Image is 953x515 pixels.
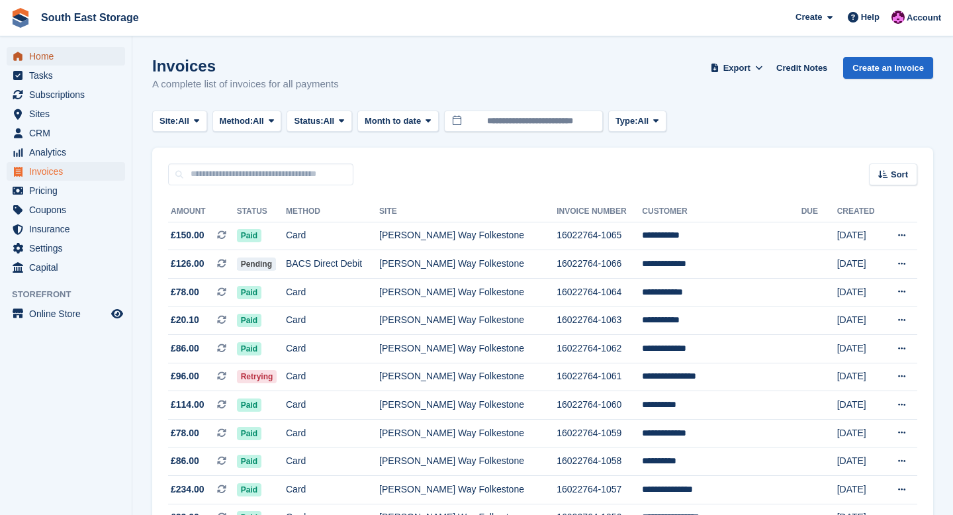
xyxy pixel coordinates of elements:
[837,201,884,222] th: Created
[707,57,766,79] button: Export
[7,105,125,123] a: menu
[152,111,207,132] button: Site: All
[237,314,261,327] span: Paid
[357,111,439,132] button: Month to date
[837,447,884,476] td: [DATE]
[29,143,109,162] span: Analytics
[109,306,125,322] a: Preview store
[557,278,642,306] td: 16022764-1064
[861,11,880,24] span: Help
[837,476,884,504] td: [DATE]
[171,483,204,496] span: £234.00
[801,201,837,222] th: Due
[837,419,884,447] td: [DATE]
[7,239,125,257] a: menu
[379,335,557,363] td: [PERSON_NAME] Way Folkestone
[608,111,666,132] button: Type: All
[379,476,557,504] td: [PERSON_NAME] Way Folkestone
[237,286,261,299] span: Paid
[286,222,379,250] td: Card
[7,220,125,238] a: menu
[379,447,557,476] td: [PERSON_NAME] Way Folkestone
[7,201,125,219] a: menu
[171,454,199,468] span: £86.00
[7,85,125,104] a: menu
[7,66,125,85] a: menu
[220,115,253,128] span: Method:
[795,11,822,24] span: Create
[7,162,125,181] a: menu
[837,278,884,306] td: [DATE]
[29,47,109,66] span: Home
[557,306,642,335] td: 16022764-1063
[379,306,557,335] td: [PERSON_NAME] Way Folkestone
[615,115,638,128] span: Type:
[29,181,109,200] span: Pricing
[237,342,261,355] span: Paid
[557,250,642,279] td: 16022764-1066
[642,201,801,222] th: Customer
[11,8,30,28] img: stora-icon-8386f47178a22dfd0bd8f6a31ec36ba5ce8667c1dd55bd0f319d3a0aa187defe.svg
[557,447,642,476] td: 16022764-1058
[907,11,941,24] span: Account
[837,363,884,391] td: [DATE]
[379,278,557,306] td: [PERSON_NAME] Way Folkestone
[287,111,351,132] button: Status: All
[171,398,204,412] span: £114.00
[237,201,286,222] th: Status
[294,115,323,128] span: Status:
[557,363,642,391] td: 16022764-1061
[771,57,833,79] a: Credit Notes
[7,47,125,66] a: menu
[837,250,884,279] td: [DATE]
[286,278,379,306] td: Card
[379,201,557,222] th: Site
[159,115,178,128] span: Site:
[29,85,109,104] span: Subscriptions
[286,476,379,504] td: Card
[171,369,199,383] span: £96.00
[29,304,109,323] span: Online Store
[29,258,109,277] span: Capital
[891,168,908,181] span: Sort
[557,335,642,363] td: 16022764-1062
[152,77,339,92] p: A complete list of invoices for all payments
[36,7,144,28] a: South East Storage
[171,257,204,271] span: £126.00
[891,11,905,24] img: Simon Coulson
[286,335,379,363] td: Card
[237,257,276,271] span: Pending
[286,250,379,279] td: BACS Direct Debit
[178,115,189,128] span: All
[237,427,261,440] span: Paid
[152,57,339,75] h1: Invoices
[7,143,125,162] a: menu
[286,201,379,222] th: Method
[837,306,884,335] td: [DATE]
[237,455,261,468] span: Paid
[286,391,379,420] td: Card
[237,229,261,242] span: Paid
[171,285,199,299] span: £78.00
[171,313,199,327] span: £20.10
[29,124,109,142] span: CRM
[365,115,421,128] span: Month to date
[379,222,557,250] td: [PERSON_NAME] Way Folkestone
[168,201,237,222] th: Amount
[286,419,379,447] td: Card
[286,363,379,391] td: Card
[557,419,642,447] td: 16022764-1059
[29,239,109,257] span: Settings
[7,181,125,200] a: menu
[7,258,125,277] a: menu
[379,419,557,447] td: [PERSON_NAME] Way Folkestone
[7,124,125,142] a: menu
[171,426,199,440] span: £78.00
[7,304,125,323] a: menu
[286,306,379,335] td: Card
[557,222,642,250] td: 16022764-1065
[286,447,379,476] td: Card
[379,250,557,279] td: [PERSON_NAME] Way Folkestone
[29,105,109,123] span: Sites
[29,201,109,219] span: Coupons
